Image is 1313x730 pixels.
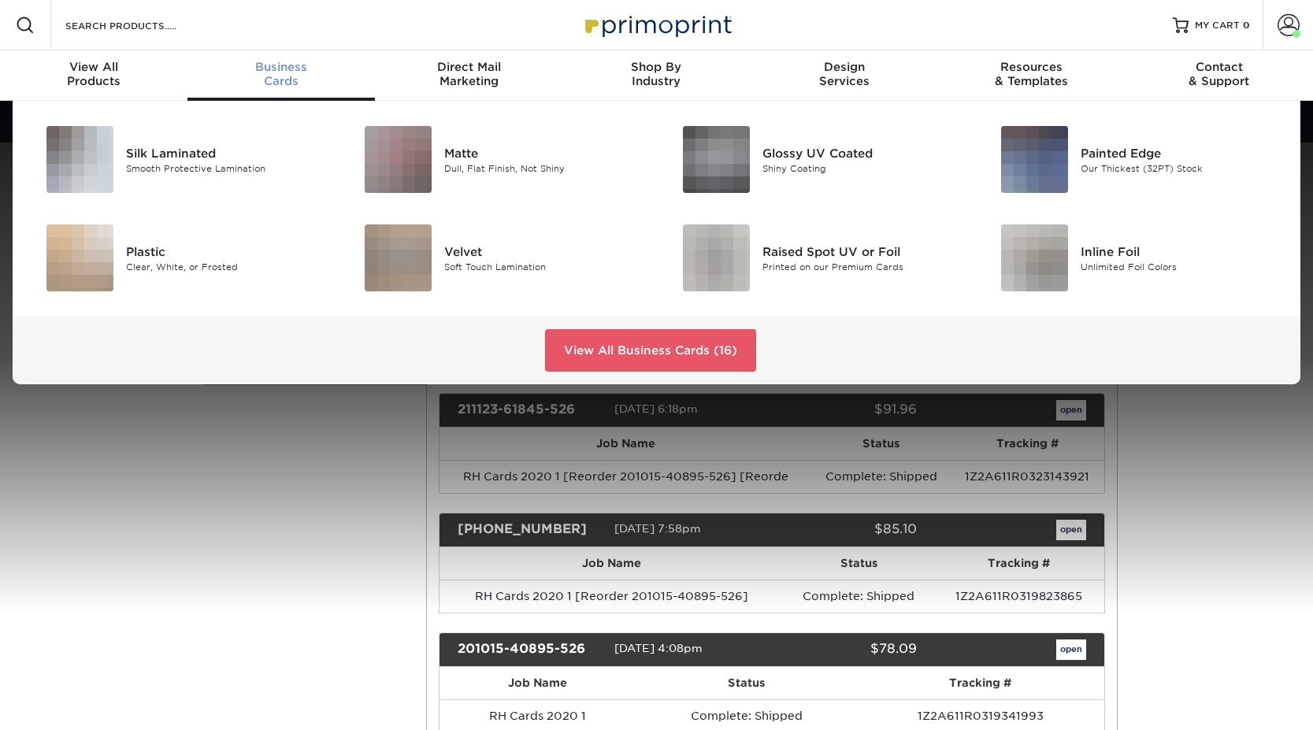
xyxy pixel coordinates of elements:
[762,243,962,260] div: Raised Spot UV or Foil
[1126,50,1313,101] a: Contact& Support
[562,60,750,88] div: Industry
[440,667,636,699] th: Job Name
[444,161,644,175] div: Dull, Flat Finish, Not Shiny
[938,60,1126,74] span: Resources
[375,60,562,88] div: Marketing
[32,120,326,199] a: Silk Laminated Business Cards Silk Laminated Smooth Protective Lamination
[562,50,750,101] a: Shop ByIndustry
[365,126,432,193] img: Matte Business Cards
[938,50,1126,101] a: Resources& Templates
[545,329,756,372] a: View All Business Cards (16)
[1195,19,1240,32] span: MY CART
[187,60,375,74] span: Business
[444,260,644,273] div: Soft Touch Lamination
[126,161,326,175] div: Smooth Protective Lamination
[1126,60,1313,74] span: Contact
[4,682,134,724] iframe: Google Customer Reviews
[751,60,938,74] span: Design
[683,126,750,193] img: Glossy UV Coated Business Cards
[1081,243,1281,260] div: Inline Foil
[938,60,1126,88] div: & Templates
[751,50,938,101] a: DesignServices
[762,260,962,273] div: Printed on our Premium Cards
[669,120,963,199] a: Glossy UV Coated Business Cards Glossy UV Coated Shiny Coating
[987,120,1281,199] a: Painted Edge Business Cards Painted Edge Our Thickest (32PT) Stock
[32,218,326,298] a: Plastic Business Cards Plastic Clear, White, or Frosted
[375,50,562,101] a: Direct MailMarketing
[614,642,703,654] span: [DATE] 4:08pm
[126,144,326,161] div: Silk Laminated
[444,144,644,161] div: Matte
[126,243,326,260] div: Plastic
[187,60,375,88] div: Cards
[857,667,1103,699] th: Tracking #
[578,8,736,42] img: Primoprint
[1056,639,1086,660] a: open
[760,639,929,660] div: $78.09
[126,260,326,273] div: Clear, White, or Frosted
[562,60,750,74] span: Shop By
[1001,126,1068,193] img: Painted Edge Business Cards
[1081,260,1281,273] div: Unlimited Foil Colors
[1081,144,1281,161] div: Painted Edge
[350,218,644,298] a: Velvet Business Cards Velvet Soft Touch Lamination
[1001,224,1068,291] img: Inline Foil Business Cards
[444,243,644,260] div: Velvet
[669,218,963,298] a: Raised Spot UV or Foil Business Cards Raised Spot UV or Foil Printed on our Premium Cards
[762,144,962,161] div: Glossy UV Coated
[1081,161,1281,175] div: Our Thickest (32PT) Stock
[683,224,750,291] img: Raised Spot UV or Foil Business Cards
[46,224,113,291] img: Plastic Business Cards
[365,224,432,291] img: Velvet Business Cards
[1126,60,1313,88] div: & Support
[1243,20,1250,31] span: 0
[64,16,217,35] input: SEARCH PRODUCTS.....
[375,60,562,74] span: Direct Mail
[762,161,962,175] div: Shiny Coating
[350,120,644,199] a: Matte Business Cards Matte Dull, Flat Finish, Not Shiny
[636,667,858,699] th: Status
[751,60,938,88] div: Services
[987,218,1281,298] a: Inline Foil Business Cards Inline Foil Unlimited Foil Colors
[46,126,113,193] img: Silk Laminated Business Cards
[187,50,375,101] a: BusinessCards
[446,639,614,660] div: 201015-40895-526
